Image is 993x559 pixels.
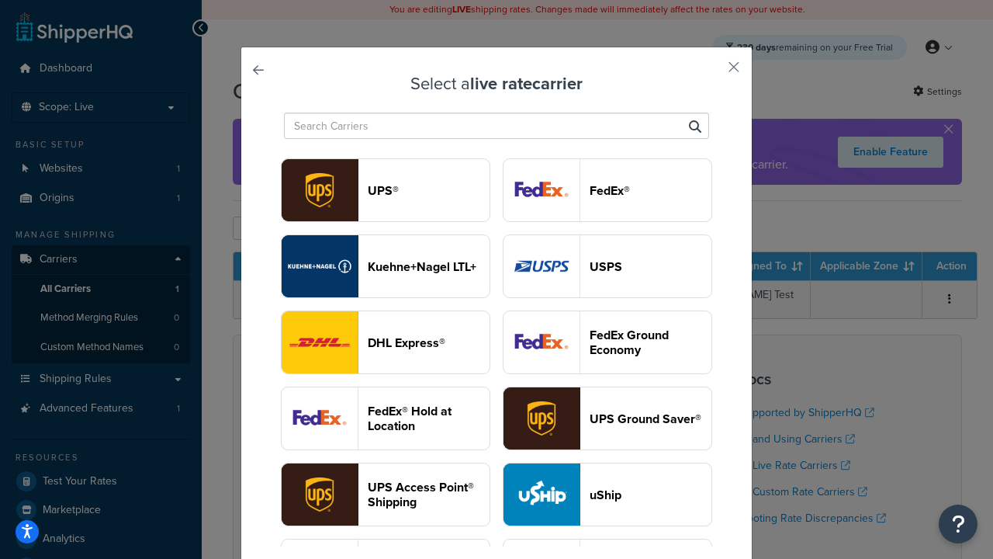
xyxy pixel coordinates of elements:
[590,259,711,274] header: USPS
[503,158,712,222] button: fedEx logoFedEx®
[368,335,490,350] header: DHL Express®
[503,387,712,450] button: surePost logoUPS Ground Saver®
[281,158,490,222] button: ups logoUPS®
[281,234,490,298] button: reTransFreight logoKuehne+Nagel LTL+
[281,311,490,374] button: dhl logoDHL Express®
[282,387,358,450] img: fedExLocation logo
[503,311,580,373] img: smartPost logo
[368,259,490,274] header: Kuehne+Nagel LTL+
[281,463,490,526] button: accessPoint logoUPS Access Point® Shipping
[939,505,977,543] button: Open Resource Center
[590,183,711,198] header: FedEx®
[503,387,580,450] img: surePost logo
[503,311,712,374] button: smartPost logoFedEx Ground Economy
[503,159,580,221] img: fedEx logo
[368,480,490,509] header: UPS Access Point® Shipping
[590,328,711,357] header: FedEx Ground Economy
[282,159,358,221] img: ups logo
[284,113,709,139] input: Search Carriers
[281,387,490,450] button: fedExLocation logoFedEx® Hold at Location
[282,311,358,373] img: dhl logo
[503,464,580,526] img: uShip logo
[590,411,711,426] header: UPS Ground Saver®
[282,464,358,526] img: accessPoint logo
[503,234,712,298] button: usps logoUSPS
[503,463,712,526] button: uShip logouShip
[590,488,711,502] header: uShip
[368,404,490,433] header: FedEx® Hold at Location
[282,235,358,297] img: reTransFreight logo
[503,235,580,297] img: usps logo
[280,75,713,93] h3: Select a
[368,183,490,198] header: UPS®
[470,71,583,96] strong: live rate carrier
